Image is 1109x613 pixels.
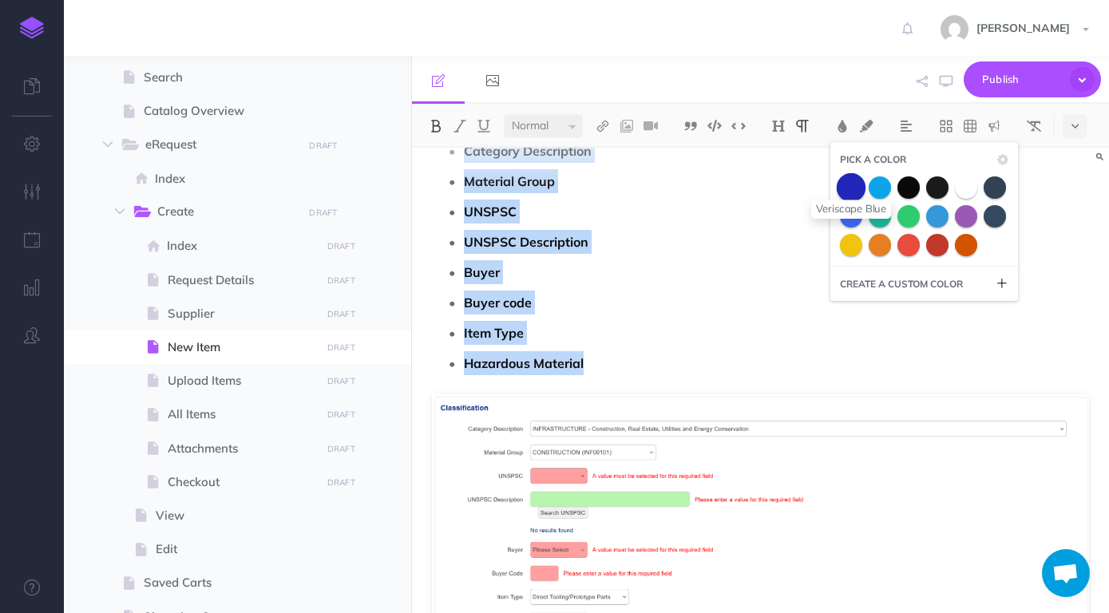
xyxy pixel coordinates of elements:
img: Paragraph button [795,120,810,132]
span: Publish [982,67,1062,92]
button: DRAFT [321,372,361,390]
span: eRequest [145,135,291,156]
button: DRAFT [303,136,343,155]
span: Attachments [168,439,315,458]
small: DRAFT [309,140,337,151]
img: Code block button [707,120,722,132]
span: Edit [156,540,315,559]
img: Create table button [963,120,977,132]
img: Add image button [620,120,634,132]
span: Checkout [168,473,315,492]
img: logo-mark.svg [20,17,44,39]
strong: Buyer [464,264,500,280]
span: Saved Carts [144,573,315,592]
img: 743f3ee6f9f80ed2ad13fd650e81ed88.jpg [941,15,968,43]
small: DRAFT [309,208,337,218]
small: DRAFT [327,309,355,319]
strong: UNSPSC Description [464,234,588,250]
small: CREATE A CUSTOM COLOR [840,276,963,291]
span: Search [144,68,315,87]
img: Link button [596,120,610,132]
small: DRAFT [327,376,355,386]
strong: Buyer code [464,295,532,310]
img: Callout dropdown menu button [987,120,1001,132]
small: DRAFT [327,241,355,251]
img: Inline code button [731,120,746,132]
button: DRAFT [321,271,361,290]
img: Clear styles button [1027,120,1041,132]
img: Text color button [835,120,850,132]
span: All Items [168,405,315,424]
strong: Hazardous Material [464,355,584,371]
strong: UNSPSC [464,204,517,219]
img: Text background color button [859,120,873,132]
small: DRAFT [327,275,355,286]
img: Blockquote button [683,120,698,132]
img: Italic button [453,120,467,132]
a: Open chat [1042,549,1090,597]
img: Bold button [429,120,443,132]
button: DRAFT [321,305,361,323]
span: New Item [168,338,315,357]
img: Add video button [644,120,658,132]
img: Underline button [477,120,491,132]
img: Alignment dropdown menu button [899,120,913,132]
span: Catalog Overview [144,101,315,121]
span: Supplier [168,304,315,323]
small: DRAFT [327,444,355,454]
span: Request Details [168,271,315,290]
small: DRAFT [327,477,355,488]
button: DRAFT [321,440,361,458]
span: Create [157,202,291,223]
button: DRAFT [321,473,361,492]
span: Upload Items [168,371,315,390]
span: View [156,506,315,525]
small: DRAFT [327,409,355,420]
strong: Item Type [464,325,524,341]
button: DRAFT [303,204,343,222]
span: [PERSON_NAME] [968,21,1078,35]
button: DRAFT [321,237,361,255]
span: Index [155,169,315,188]
span: PICK A COLOR [840,152,906,167]
button: DRAFT [321,405,361,424]
strong: Category Description [464,143,592,159]
img: Headings dropdown button [771,120,786,132]
strong: Material Group [464,173,555,189]
button: Publish [964,61,1101,97]
button: DRAFT [321,338,361,357]
span: Index [167,236,315,255]
small: DRAFT [327,342,355,353]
